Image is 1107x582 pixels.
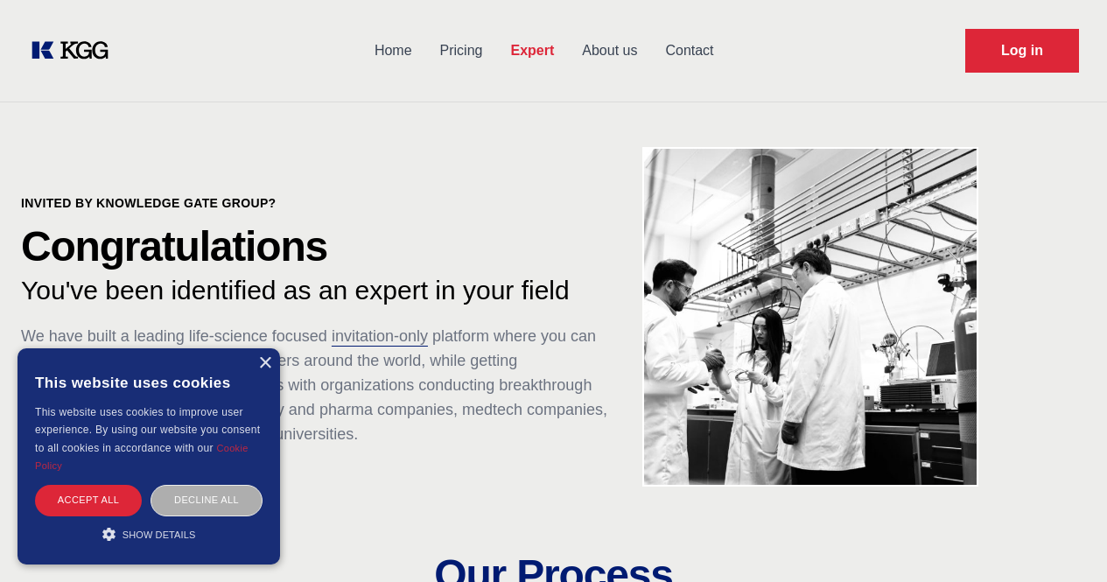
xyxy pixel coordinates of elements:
a: Contact [651,28,727,74]
p: We have built a leading life-science focused platform where you can connect and collaborate with ... [21,324,609,446]
a: Home [361,28,426,74]
div: This website uses cookies [35,361,263,403]
a: KOL Knowledge Platform: Talk to Key External Experts (KEE) [28,37,123,65]
div: Close [258,357,271,370]
iframe: Chat Widget [1019,498,1107,582]
a: Request Demo [965,29,1079,73]
a: About us [568,28,651,74]
p: Congratulations [21,226,609,268]
p: You've been identified as an expert in your field [21,275,609,306]
div: Show details [35,525,263,543]
span: Show details [123,529,196,540]
div: Decline all [151,485,263,515]
a: Pricing [426,28,497,74]
span: invitation-only [332,327,428,345]
a: Expert [496,28,568,74]
div: Accept all [35,485,142,515]
img: KOL management, KEE, Therapy area experts [644,149,977,485]
span: This website uses cookies to improve user experience. By using our website you consent to all coo... [35,406,260,454]
p: Invited by Knowledge Gate Group? [21,194,609,212]
a: Cookie Policy [35,443,249,471]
